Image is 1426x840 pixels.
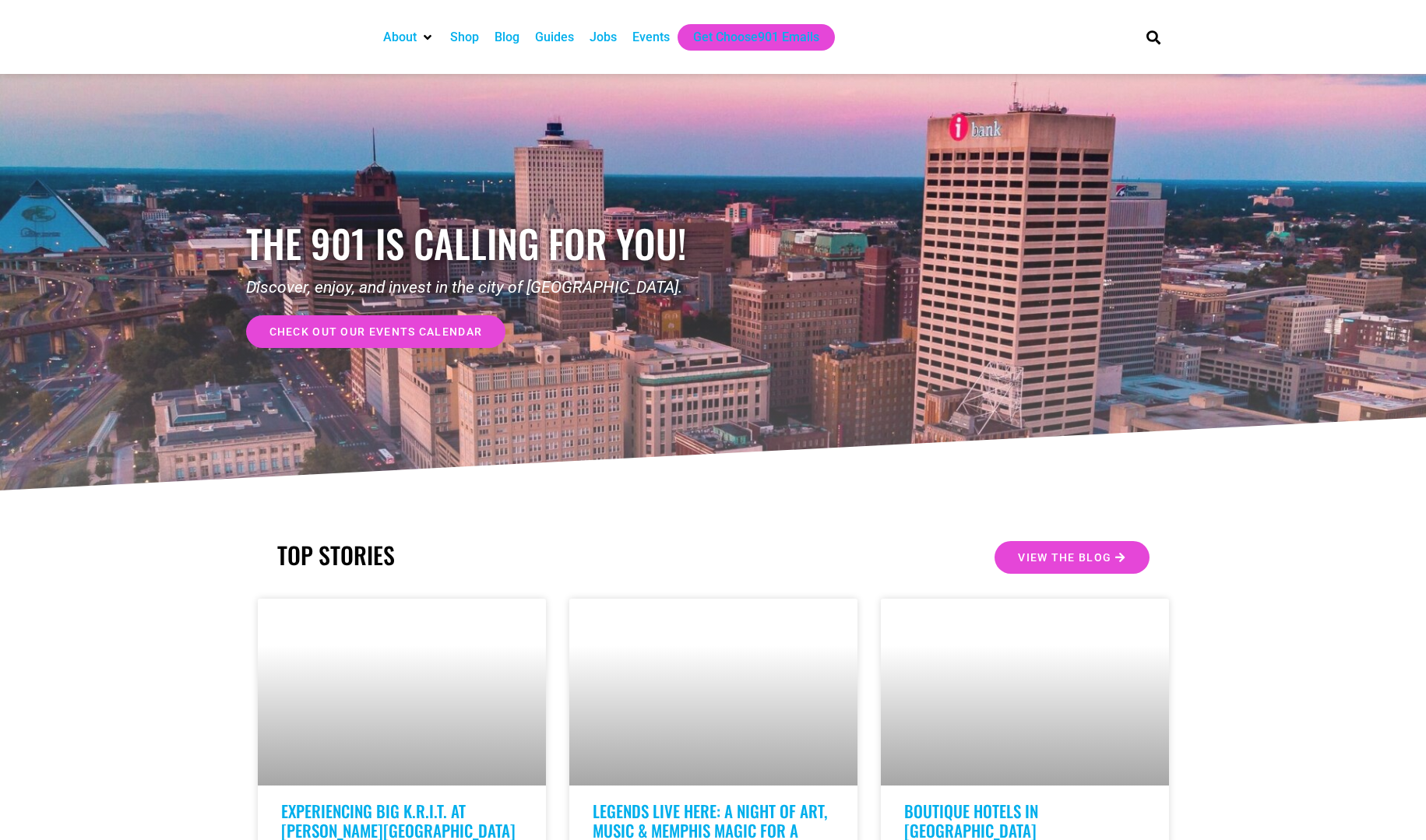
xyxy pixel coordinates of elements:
[1018,552,1111,563] span: View the Blog
[383,28,417,47] a: About
[269,326,483,337] span: check out our events calendar
[995,541,1149,574] a: View the Blog
[495,28,519,47] a: Blog
[246,220,713,266] h1: the 901 is calling for you!
[246,315,506,348] a: check out our events calendar
[375,24,442,51] div: About
[246,276,713,301] p: Discover, enjoy, and invest in the city of [GEOGRAPHIC_DATA].
[277,541,706,569] h2: TOP STORIES
[693,28,819,47] a: Get Choose901 Emails
[375,24,1120,51] nav: Main nav
[1140,24,1166,50] div: Search
[450,28,479,47] a: Shop
[881,599,1169,786] a: A man sits on a brown leather sofa in a stylish living room with teal walls, an ornate rug, and m...
[590,28,617,47] a: Jobs
[632,28,670,47] a: Events
[535,28,574,47] a: Guides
